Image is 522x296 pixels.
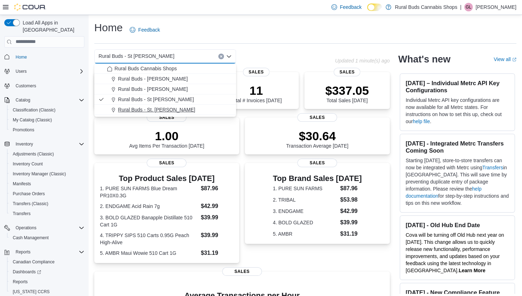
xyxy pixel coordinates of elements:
span: Rural Buds Cannabis Shops [114,65,177,72]
span: Sales [147,113,186,122]
div: Total Sales [DATE] [325,83,369,103]
button: Promotions [7,125,87,135]
span: Transfers (Classic) [13,201,48,207]
a: Dashboards [7,267,87,277]
button: Operations [1,223,87,233]
span: Users [13,67,84,76]
a: Promotions [10,126,37,134]
dt: 2. TRIBAL [273,196,337,203]
dd: $87.96 [201,184,234,193]
a: Canadian Compliance [10,258,57,266]
span: [US_STATE] CCRS [13,289,50,295]
h3: Top Brand Sales [DATE] [273,174,362,183]
button: Inventory [1,139,87,149]
span: Rural Buds - St. [PERSON_NAME] [118,106,195,113]
span: Customers [16,83,36,89]
div: Choose from the following options [94,64,236,115]
a: Transfers (Classic) [10,199,51,208]
span: Sales [147,159,186,167]
a: Learn More [459,268,485,273]
span: Home [16,54,27,60]
span: Sales [334,68,360,76]
a: Cash Management [10,234,51,242]
span: Sales [297,113,337,122]
span: Cova will be turning off Old Hub next year on [DATE]. This change allows us to quickly release ne... [406,232,504,273]
span: Sales [222,267,262,276]
span: GL [466,3,471,11]
dt: 4. TRIPPY SIPS 510 Carts 0.95G Peach High-Alive [100,232,198,246]
dt: 5. AMBR [273,230,337,237]
p: $30.64 [286,129,348,143]
div: Transaction Average [DATE] [286,129,348,149]
span: Sales [297,159,337,167]
button: Purchase Orders [7,189,87,199]
a: Feedback [127,23,163,37]
a: help documentation [406,186,482,199]
div: Ginette Lucier [464,3,473,11]
button: Reports [1,247,87,257]
dt: 3. BOLD GLAZED Banapple Distillate 510 Cart 1G [100,214,198,228]
span: Transfers [10,209,84,218]
a: Reports [10,278,30,286]
button: Reports [7,277,87,287]
span: Rural Buds - [PERSON_NAME] [118,86,188,93]
button: Inventory Count [7,159,87,169]
div: Avg Items Per Transaction [DATE] [129,129,204,149]
dd: $39.99 [201,213,234,222]
button: Close list of options [226,54,232,59]
a: [US_STATE] CCRS [10,287,52,296]
dt: 4. BOLD GLAZED [273,219,337,226]
dd: $42.99 [340,207,362,215]
a: help file [413,119,430,124]
dt: 3. ENDGAME [273,208,337,215]
span: My Catalog (Classic) [13,117,52,123]
span: Feedback [340,4,361,11]
span: Rural Buds - [PERSON_NAME] [118,75,188,82]
p: 11 [231,83,282,98]
span: Rural Buds - St [PERSON_NAME] [99,52,174,60]
span: Purchase Orders [13,191,45,197]
span: Adjustments (Classic) [13,151,54,157]
span: Users [16,68,27,74]
p: 1.00 [129,129,204,143]
span: Manifests [10,180,84,188]
span: My Catalog (Classic) [10,116,84,124]
span: Classification (Classic) [10,106,84,114]
button: Canadian Compliance [7,257,87,267]
a: Transfers [482,165,503,170]
button: Rural Buds - St. [PERSON_NAME] [94,105,236,115]
span: Feedback [138,26,160,33]
button: Adjustments (Classic) [7,149,87,159]
dd: $53.98 [340,196,362,204]
a: Classification (Classic) [10,106,58,114]
p: Starting [DATE], store-to-store transfers can now be integrated with Metrc using in [GEOGRAPHIC_D... [406,157,509,207]
button: Rural Buds - [PERSON_NAME] [94,74,236,84]
h3: Top Product Sales [DATE] [100,174,234,183]
span: Classification (Classic) [13,107,56,113]
button: Transfers [7,209,87,219]
span: Canadian Compliance [10,258,84,266]
button: Reports [13,248,33,256]
span: Load All Apps in [GEOGRAPHIC_DATA] [20,19,84,33]
button: Rural Buds - St [PERSON_NAME] [94,94,236,105]
svg: External link [512,57,516,62]
p: Rural Buds Cannabis Shops [395,3,457,11]
button: Cash Management [7,233,87,243]
h1: Home [94,21,123,35]
p: [PERSON_NAME] [476,3,516,11]
a: Adjustments (Classic) [10,150,57,158]
button: Catalog [13,96,33,104]
dd: $31.19 [201,249,234,257]
span: Reports [10,278,84,286]
a: Manifests [10,180,34,188]
p: | [460,3,461,11]
span: Rural Buds - St [PERSON_NAME] [118,96,194,103]
span: Home [13,53,84,61]
dd: $42.99 [201,202,234,210]
img: Cova [14,4,46,11]
dd: $39.99 [340,218,362,227]
span: Dashboards [10,268,84,276]
button: Operations [13,224,39,232]
span: Cash Management [13,235,49,241]
a: View allExternal link [494,56,516,62]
